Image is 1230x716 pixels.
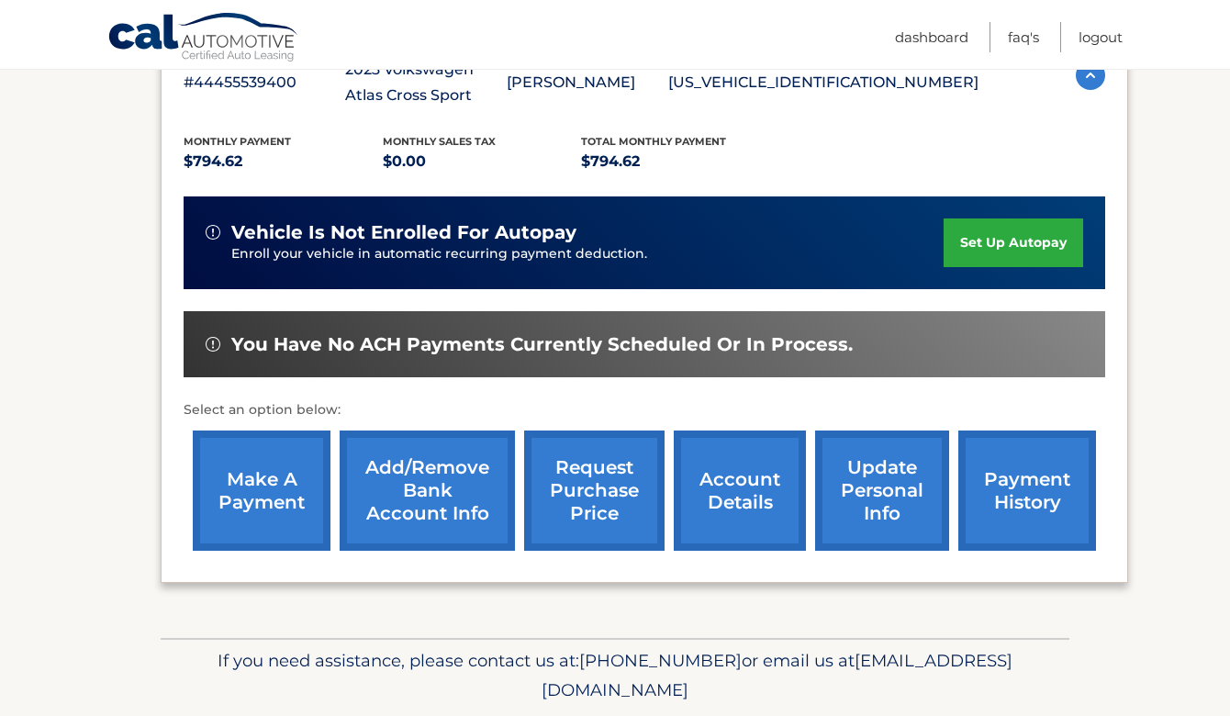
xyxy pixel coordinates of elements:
a: set up autopay [944,218,1083,267]
span: You have no ACH payments currently scheduled or in process. [231,333,853,356]
img: alert-white.svg [206,225,220,240]
a: make a payment [193,431,330,551]
p: [PERSON_NAME] [507,70,668,95]
p: $794.62 [184,149,383,174]
img: alert-white.svg [206,337,220,352]
a: update personal info [815,431,949,551]
span: [EMAIL_ADDRESS][DOMAIN_NAME] [542,650,1012,700]
a: account details [674,431,806,551]
p: [US_VEHICLE_IDENTIFICATION_NUMBER] [668,70,978,95]
p: If you need assistance, please contact us at: or email us at [173,646,1057,705]
span: vehicle is not enrolled for autopay [231,221,576,244]
a: FAQ's [1008,22,1039,52]
img: accordion-active.svg [1076,61,1105,90]
p: Enroll your vehicle in automatic recurring payment deduction. [231,244,944,264]
span: Monthly Payment [184,135,291,148]
a: Cal Automotive [107,12,300,65]
a: Logout [1079,22,1123,52]
p: 2023 Volkswagen Atlas Cross Sport [345,57,507,108]
p: Select an option below: [184,399,1105,421]
span: [PHONE_NUMBER] [579,650,742,671]
span: Monthly sales Tax [383,135,496,148]
a: payment history [958,431,1096,551]
p: $794.62 [581,149,780,174]
a: Add/Remove bank account info [340,431,515,551]
p: #44455539400 [184,70,345,95]
a: request purchase price [524,431,665,551]
p: $0.00 [383,149,582,174]
a: Dashboard [895,22,968,52]
span: Total Monthly Payment [581,135,726,148]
